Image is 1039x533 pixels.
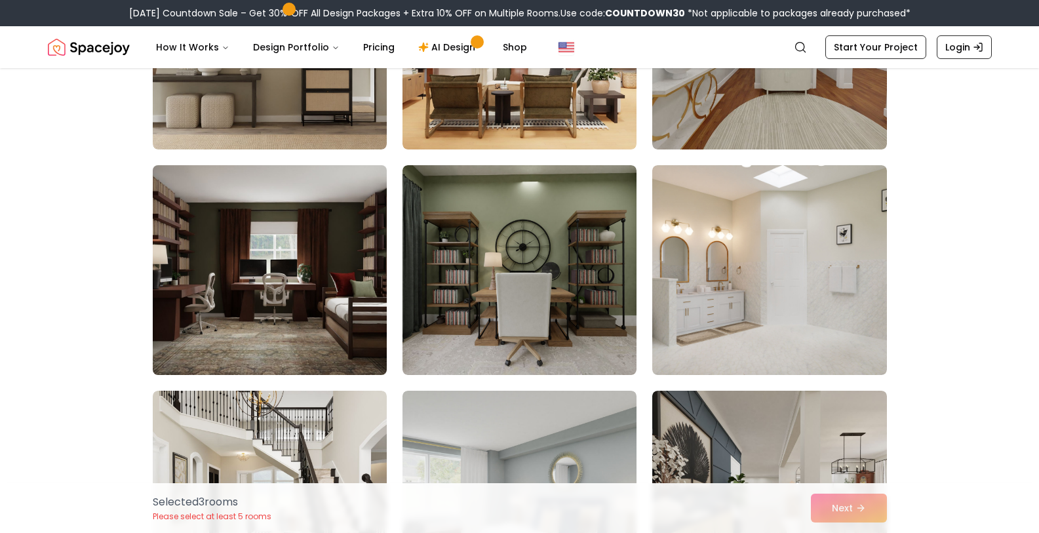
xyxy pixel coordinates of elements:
img: Room room-63 [652,165,886,375]
a: Shop [492,34,538,60]
div: [DATE] Countdown Sale – Get 30% OFF All Design Packages + Extra 10% OFF on Multiple Rooms. [129,7,911,20]
a: Pricing [353,34,405,60]
nav: Main [146,34,538,60]
button: How It Works [146,34,240,60]
a: Spacejoy [48,34,130,60]
img: Room room-61 [147,160,393,380]
button: Design Portfolio [243,34,350,60]
p: Please select at least 5 rooms [153,511,271,522]
img: United States [559,39,574,55]
a: Login [937,35,992,59]
a: Start Your Project [825,35,926,59]
nav: Global [48,26,992,68]
span: Use code: [560,7,685,20]
img: Spacejoy Logo [48,34,130,60]
a: AI Design [408,34,490,60]
span: *Not applicable to packages already purchased* [685,7,911,20]
img: Room room-62 [402,165,637,375]
b: COUNTDOWN30 [605,7,685,20]
p: Selected 3 room s [153,494,271,510]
